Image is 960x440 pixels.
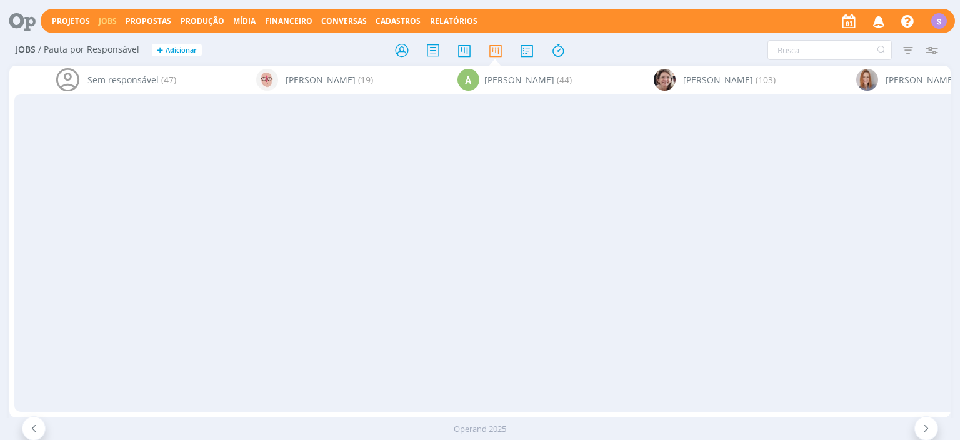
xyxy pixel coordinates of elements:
[38,44,139,55] span: / Pauta por Responsável
[457,69,479,91] div: A
[931,13,947,29] div: S
[321,16,367,26] a: Conversas
[16,44,36,55] span: Jobs
[856,69,878,91] img: A
[557,73,572,86] span: (44)
[52,16,90,26] a: Projetos
[87,73,159,86] span: Sem responsável
[426,16,481,26] button: Relatórios
[157,44,163,57] span: +
[166,46,197,54] span: Adicionar
[122,16,175,26] button: Propostas
[376,16,421,26] span: Cadastros
[317,16,371,26] button: Conversas
[152,44,202,57] button: +Adicionar
[161,73,176,86] span: (47)
[177,16,228,26] button: Produção
[99,16,117,26] a: Jobs
[256,69,278,91] img: A
[286,73,356,86] span: [PERSON_NAME]
[372,16,424,26] button: Cadastros
[767,40,892,60] input: Busca
[430,16,477,26] a: Relatórios
[886,73,956,86] span: [PERSON_NAME]
[931,10,947,32] button: S
[95,16,121,26] button: Jobs
[261,16,316,26] button: Financeiro
[756,73,776,86] span: (103)
[233,16,256,26] a: Mídia
[484,73,554,86] span: [PERSON_NAME]
[181,16,224,26] a: Produção
[265,16,312,26] span: Financeiro
[48,16,94,26] button: Projetos
[229,16,259,26] button: Mídia
[358,73,373,86] span: (19)
[654,69,676,91] img: A
[126,16,171,26] span: Propostas
[683,73,753,86] span: [PERSON_NAME]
